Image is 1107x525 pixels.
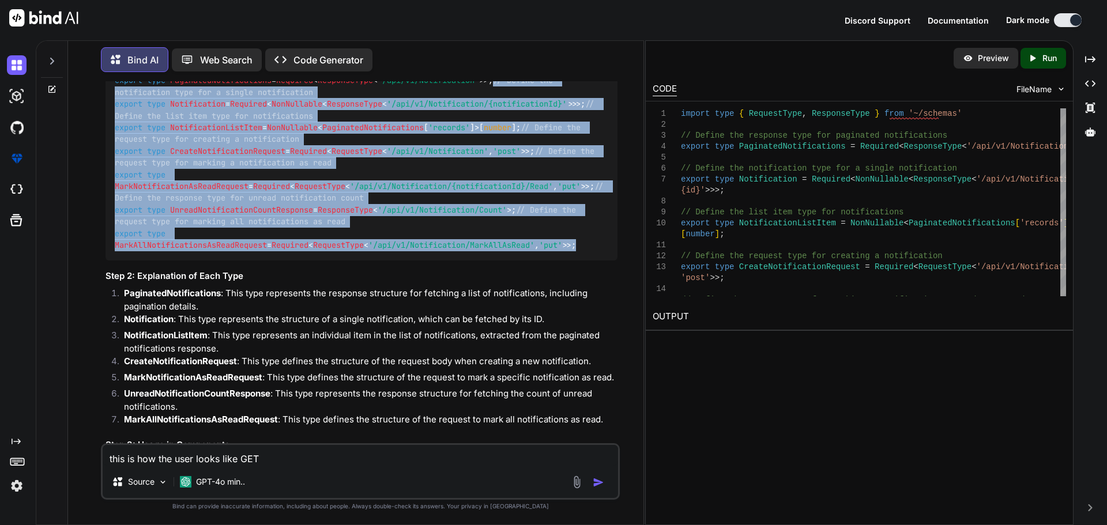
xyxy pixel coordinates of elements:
div: 10 [653,218,666,229]
span: ResponseType [913,175,972,184]
span: export [115,75,142,86]
span: NonNullable [267,122,318,133]
span: '/api/v1/Notification/{notificationId}' [387,99,567,109]
span: export [115,122,142,133]
span: type [714,262,734,271]
span: >>>; [705,186,725,195]
span: < [962,142,966,151]
span: Discord Support [845,16,910,25]
span: Notification [739,175,797,184]
div: 5 [653,152,666,163]
h2: OUTPUT [646,303,1073,330]
span: 'post' [681,273,710,282]
span: NonNullable [850,218,903,228]
span: < [899,142,903,151]
img: GPT-4o mini [180,476,191,488]
div: 6 [653,163,666,174]
p: Bind AI [127,53,159,67]
span: '~/schemas' [909,109,962,118]
span: '/api/v1/Notification/{notificationId}/Read' [350,181,553,191]
span: ication [923,164,957,173]
img: Bind AI [9,9,78,27]
span: PaginatedNotifications [170,75,272,86]
li: : This type represents the structure of a single notification, which can be fetched by its ID. [115,313,617,329]
img: icon [593,477,604,488]
span: '/api/v1/Notification/MarkAllAsRead' [368,240,534,250]
div: 15 [653,294,666,305]
span: export [681,218,710,228]
span: NotificationListItem [739,218,835,228]
span: < [903,218,908,228]
span: export [115,205,142,215]
span: Required [812,175,850,184]
span: // Define the request type for creating a notification [115,122,585,144]
span: // Define the notification type for a single notif [681,164,923,173]
span: type [714,175,734,184]
p: Run [1042,52,1057,64]
span: Required [875,262,913,271]
button: Documentation [928,14,989,27]
span: export [681,175,710,184]
span: { [739,109,743,118]
span: MarkAllNotificationsAsReadRequest [115,240,267,250]
span: number [484,122,511,133]
div: 14 [653,284,666,294]
span: type [147,99,165,109]
span: PaginatedNotifications [322,122,424,133]
span: number [686,229,714,239]
span: RequestType [918,262,971,271]
span: Required [276,75,313,86]
strong: MarkNotificationAsReadRequest [124,372,262,383]
li: : This type defines the structure of the request body when creating a new notification. [115,355,617,371]
li: : This type represents the response structure for fetching the count of unread notifications. [115,387,617,413]
span: UnreadNotificationCountResponse [170,205,313,215]
span: type [147,228,165,239]
span: import [681,109,710,118]
img: githubDark [7,118,27,137]
span: type [147,146,165,156]
span: < [972,262,976,271]
span: RequestType [748,109,801,118]
li: : This type defines the structure of the request to mark a specific notification as read. [115,371,617,387]
span: < [850,175,855,184]
span: MarkNotificationAsReadRequest [115,181,248,191]
span: Required [253,181,290,191]
strong: CreateNotificationRequest [124,356,237,367]
span: type [147,122,165,133]
span: // Define the list item type for notifications [681,207,903,217]
span: {id}' [681,186,705,195]
h3: Step 3: Usage in Components [106,439,617,452]
li: : This type defines the structure of the request to mark all notifications as read. [115,413,617,429]
span: type [147,205,165,215]
span: NotificationListItem [170,122,262,133]
div: CODE [653,82,677,96]
span: ResponseType [318,75,373,86]
span: NonNullable [855,175,908,184]
p: Source [128,476,155,488]
span: [ [681,229,686,239]
span: export [115,146,142,156]
div: 8 [653,196,666,207]
span: RequestType [313,240,364,250]
div: 11 [653,240,666,251]
span: from [884,109,904,118]
span: tions [923,131,947,140]
span: '/api/v1/Notification/Count' [378,205,507,215]
span: < [972,175,976,184]
img: premium [7,149,27,168]
p: Preview [978,52,1009,64]
span: type [147,169,165,180]
div: 4 [653,141,666,152]
div: 9 [653,207,666,218]
span: = [865,262,869,271]
span: '/api/v1/Notification' [966,142,1073,151]
span: 'post' [493,146,521,156]
span: ResponseType [318,205,373,215]
img: chevron down [1056,84,1066,94]
span: export [681,262,710,271]
span: 'records' [428,122,470,133]
span: [ [1015,218,1019,228]
strong: UnreadNotificationCountResponse [124,388,270,399]
span: = [850,142,855,151]
span: ResponseType [327,99,382,109]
